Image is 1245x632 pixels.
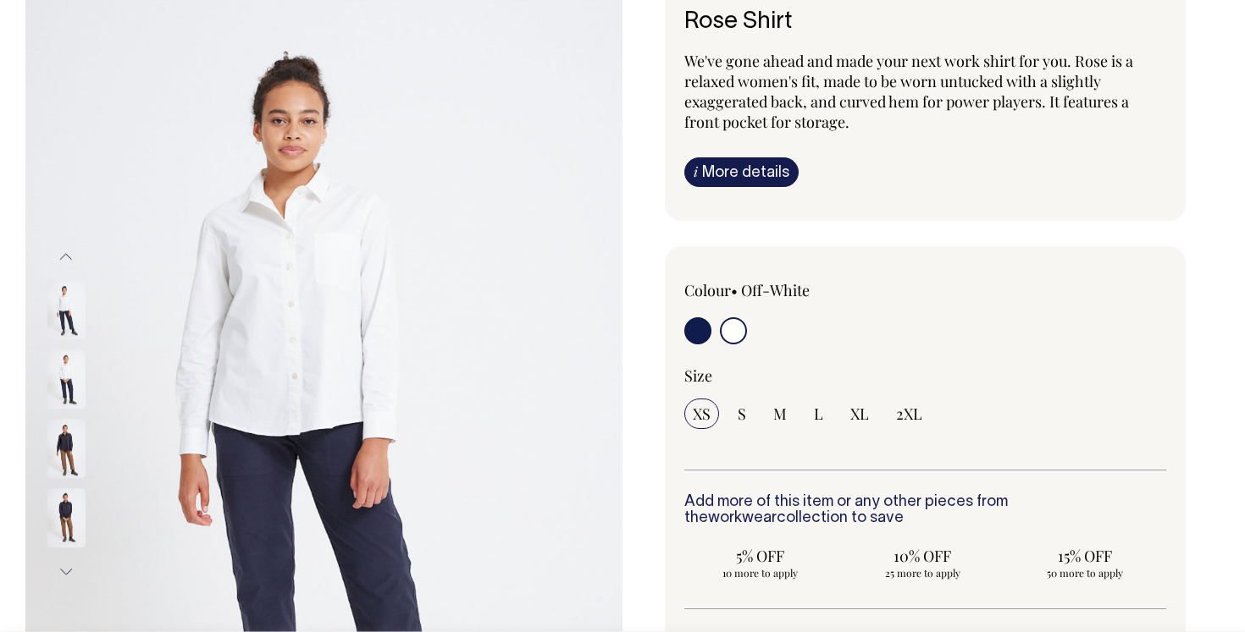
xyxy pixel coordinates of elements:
[47,420,86,479] img: dark-navy
[693,546,828,566] span: 5% OFF
[842,398,877,429] input: XL
[684,398,719,429] input: XS
[729,398,755,429] input: S
[1017,546,1153,566] span: 15% OFF
[741,280,810,300] label: Off-White
[693,404,711,424] span: XS
[805,398,832,429] input: L
[47,281,86,340] img: off-white
[47,350,86,409] img: off-white
[693,566,828,580] span: 10 more to apply
[47,489,86,548] img: dark-navy
[684,280,877,300] div: Colour
[684,365,1166,386] div: Size
[708,511,777,525] a: workwear
[53,553,79,591] button: Next
[738,404,746,424] span: S
[684,51,1133,132] span: We've gone ahead and made your next work shirt for you. Rose is a relaxed women's fit, made to be...
[1017,566,1153,580] span: 50 more to apply
[684,157,799,187] a: iMore details
[855,546,991,566] span: 10% OFF
[684,494,1166,528] h6: Add more of this item or any other pieces from the collection to save
[53,238,79,276] button: Previous
[684,541,837,585] input: 5% OFF 10 more to apply
[896,404,922,424] span: 2XL
[850,404,869,424] span: XL
[888,398,931,429] input: 2XL
[765,398,795,429] input: M
[773,404,787,424] span: M
[1009,541,1161,585] input: 15% OFF 50 more to apply
[684,9,1166,36] h6: Rose Shirt
[731,280,738,300] span: •
[814,404,823,424] span: L
[694,162,698,180] span: i
[855,566,991,580] span: 25 more to apply
[847,541,999,585] input: 10% OFF 25 more to apply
